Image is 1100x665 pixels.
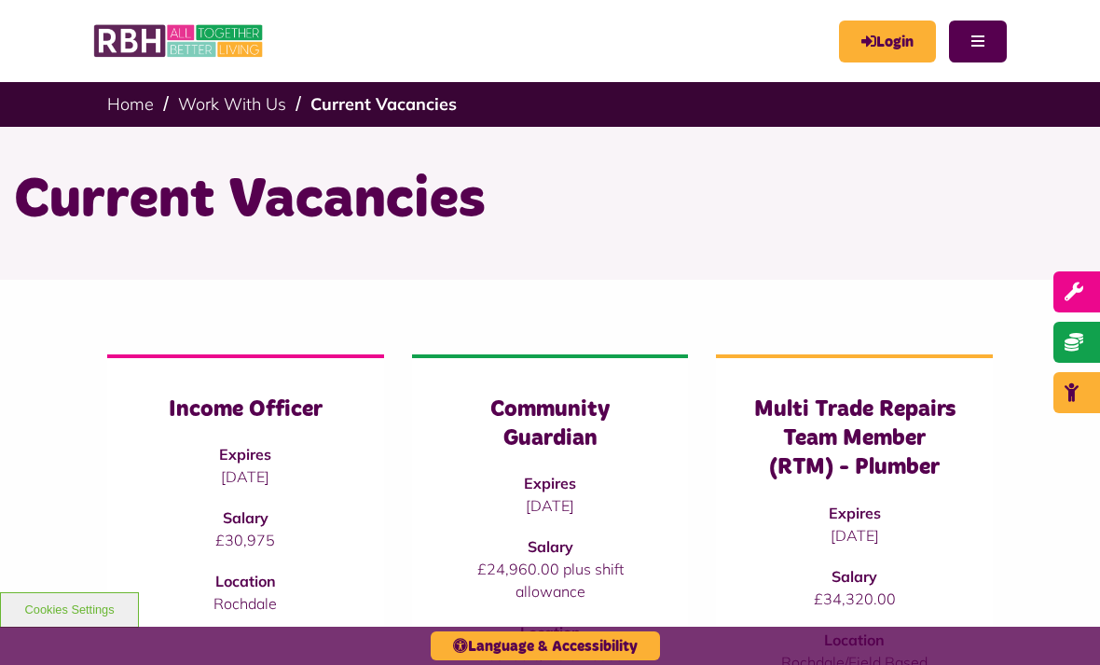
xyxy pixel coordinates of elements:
iframe: Netcall Web Assistant for live chat [1016,581,1100,665]
button: Navigation [949,21,1007,62]
a: Current Vacancies [310,93,457,115]
a: Work With Us [178,93,286,115]
p: Rochdale [144,592,347,615]
p: £24,960.00 plus shift allowance [449,558,652,603]
strong: Expires [524,474,576,492]
strong: Location [520,623,581,642]
p: [DATE] [449,494,652,517]
img: RBH [93,19,266,63]
p: [DATE] [144,465,347,488]
p: £30,975 [144,529,347,551]
a: Home [107,93,154,115]
h3: Income Officer [144,395,347,424]
strong: Salary [528,537,573,556]
a: MyRBH [839,21,936,62]
p: [DATE] [753,524,956,547]
strong: Salary [223,508,268,527]
strong: Salary [832,567,877,586]
strong: Location [215,572,276,590]
strong: Expires [829,504,881,522]
h1: Current Vacancies [14,164,1086,237]
h3: Multi Trade Repairs Team Member (RTM) - Plumber [753,395,956,483]
strong: Expires [219,445,271,464]
button: Language & Accessibility [431,631,660,660]
h3: Community Guardian [449,395,652,453]
p: £34,320.00 [753,588,956,610]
